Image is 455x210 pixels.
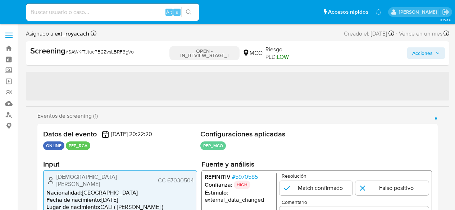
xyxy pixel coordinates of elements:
[265,46,306,61] span: Riesgo PLD:
[277,53,289,61] span: LOW
[30,45,65,56] b: Screening
[26,72,449,101] span: ‌
[242,49,263,57] div: MCO
[328,8,368,16] span: Accesos rápidos
[65,48,134,55] span: # SAWKfTJtucPB2ZvsLBRF3gVo
[399,30,442,38] span: Vence en un mes
[53,29,89,38] b: ext_royacach
[407,47,445,59] button: Acciones
[169,46,240,60] p: OPEN - IN_REVIEW_STAGE_I
[442,8,450,16] a: Salir
[396,29,397,38] span: -
[26,30,89,38] span: Asignado a
[344,29,394,38] div: Creado el: [DATE]
[166,9,172,15] span: Alt
[176,9,178,15] span: s
[412,47,433,59] span: Acciones
[376,9,382,15] a: Notificaciones
[399,9,440,15] p: ext_royacach@mercadolibre.com
[26,8,199,17] input: Buscar usuario o caso...
[181,7,196,17] button: search-icon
